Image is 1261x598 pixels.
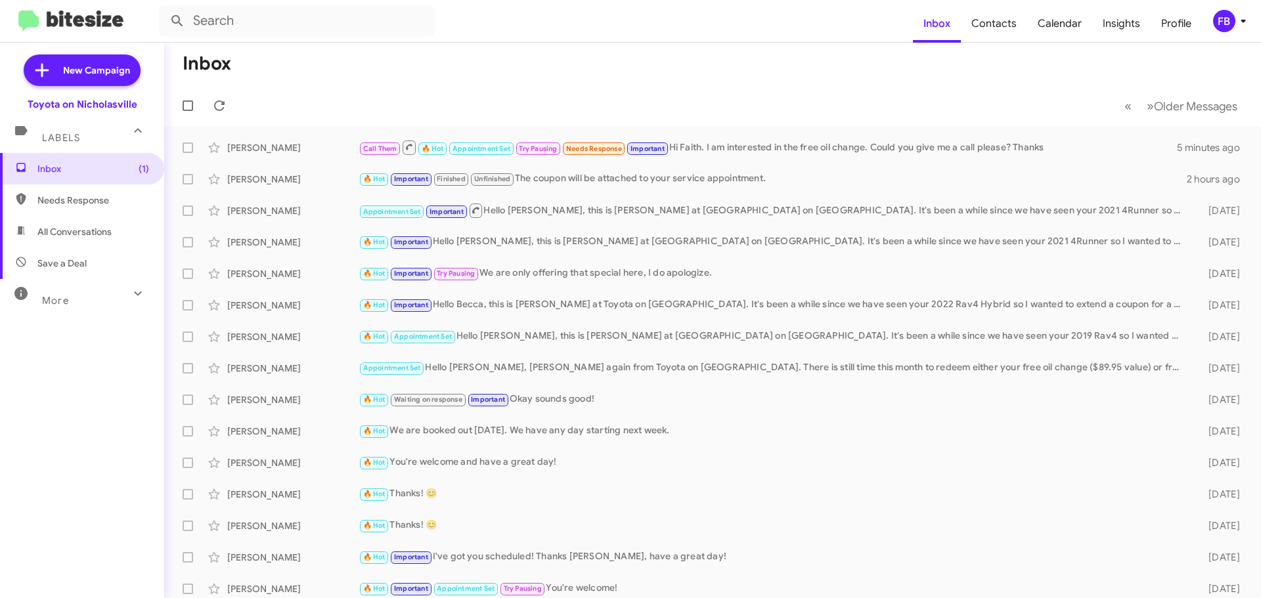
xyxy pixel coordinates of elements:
[1154,99,1237,114] span: Older Messages
[1213,10,1235,32] div: FB
[227,330,359,343] div: [PERSON_NAME]
[471,395,505,404] span: Important
[474,175,510,183] span: Unfinished
[1027,5,1092,43] a: Calendar
[363,427,386,435] span: 🔥 Hot
[227,456,359,469] div: [PERSON_NAME]
[227,204,359,217] div: [PERSON_NAME]
[1187,204,1250,217] div: [DATE]
[159,5,435,37] input: Search
[394,332,452,341] span: Appointment Set
[1092,5,1151,43] a: Insights
[1147,98,1154,114] span: »
[363,238,386,246] span: 🔥 Hot
[1117,93,1139,119] button: Previous
[437,175,466,183] span: Finished
[359,329,1187,344] div: Hello [PERSON_NAME], this is [PERSON_NAME] at [GEOGRAPHIC_DATA] on [GEOGRAPHIC_DATA]. It's been a...
[227,299,359,312] div: [PERSON_NAME]
[227,425,359,438] div: [PERSON_NAME]
[1202,10,1247,32] button: FB
[363,458,386,467] span: 🔥 Hot
[1187,582,1250,595] div: [DATE]
[363,553,386,561] span: 🔥 Hot
[227,173,359,186] div: [PERSON_NAME]
[394,238,428,246] span: Important
[437,269,475,278] span: Try Pausing
[394,584,428,593] span: Important
[1187,299,1250,312] div: [DATE]
[363,395,386,404] span: 🔥 Hot
[227,488,359,501] div: [PERSON_NAME]
[961,5,1027,43] a: Contacts
[363,301,386,309] span: 🔥 Hot
[63,64,130,77] span: New Campaign
[359,549,1187,565] div: I've got you scheduled! Thanks [PERSON_NAME], have a great day!
[359,171,1187,186] div: The coupon will be attached to your service appointment.
[359,581,1187,596] div: You're welcome!
[1177,141,1250,154] div: 5 minutes ago
[1187,236,1250,249] div: [DATE]
[394,269,428,278] span: Important
[394,395,462,404] span: Waiting on response
[1187,551,1250,564] div: [DATE]
[363,521,386,530] span: 🔥 Hot
[183,53,231,74] h1: Inbox
[1124,98,1132,114] span: «
[227,236,359,249] div: [PERSON_NAME]
[37,257,87,270] span: Save a Deal
[1117,93,1245,119] nav: Page navigation example
[359,360,1187,375] div: Hello [PERSON_NAME], [PERSON_NAME] again from Toyota on [GEOGRAPHIC_DATA]. There is still time th...
[359,423,1187,438] div: We are booked out [DATE]. We have any day starting next week.
[394,553,428,561] span: Important
[359,486,1187,502] div: Thanks! 😊
[359,455,1187,470] div: You're welcome and have a great day!
[359,234,1187,249] div: Hello [PERSON_NAME], this is [PERSON_NAME] at [GEOGRAPHIC_DATA] on [GEOGRAPHIC_DATA]. It's been a...
[359,266,1187,281] div: We are only offering that special here, I do apologize.
[227,393,359,406] div: [PERSON_NAME]
[359,202,1187,219] div: Hello [PERSON_NAME], this is [PERSON_NAME] at [GEOGRAPHIC_DATA] on [GEOGRAPHIC_DATA]. It's been a...
[227,362,359,375] div: [PERSON_NAME]
[28,98,137,111] div: Toyota on Nicholasville
[913,5,961,43] a: Inbox
[227,267,359,280] div: [PERSON_NAME]
[227,582,359,595] div: [PERSON_NAME]
[37,162,149,175] span: Inbox
[227,141,359,154] div: [PERSON_NAME]
[1187,393,1250,406] div: [DATE]
[1187,267,1250,280] div: [DATE]
[359,392,1187,407] div: Okay sounds good!
[24,54,141,86] a: New Campaign
[363,584,386,593] span: 🔥 Hot
[363,207,421,216] span: Appointment Set
[1139,93,1245,119] button: Next
[363,332,386,341] span: 🔥 Hot
[363,175,386,183] span: 🔥 Hot
[1151,5,1202,43] span: Profile
[519,144,557,153] span: Try Pausing
[453,144,510,153] span: Appointment Set
[1187,519,1250,532] div: [DATE]
[359,518,1187,533] div: Thanks! 😊
[1187,173,1250,186] div: 2 hours ago
[394,301,428,309] span: Important
[227,519,359,532] div: [PERSON_NAME]
[1187,456,1250,469] div: [DATE]
[227,551,359,564] div: [PERSON_NAME]
[363,490,386,498] span: 🔥 Hot
[1187,362,1250,375] div: [DATE]
[359,139,1177,156] div: Hi Faith. I am interested in the free oil change. Could you give me a call please? Thanks
[363,269,386,278] span: 🔥 Hot
[630,144,665,153] span: Important
[1187,425,1250,438] div: [DATE]
[1187,330,1250,343] div: [DATE]
[1187,488,1250,501] div: [DATE]
[394,175,428,183] span: Important
[430,207,464,216] span: Important
[359,297,1187,312] div: Hello Becca, this is [PERSON_NAME] at Toyota on [GEOGRAPHIC_DATA]. It's been a while since we hav...
[42,295,69,307] span: More
[504,584,542,593] span: Try Pausing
